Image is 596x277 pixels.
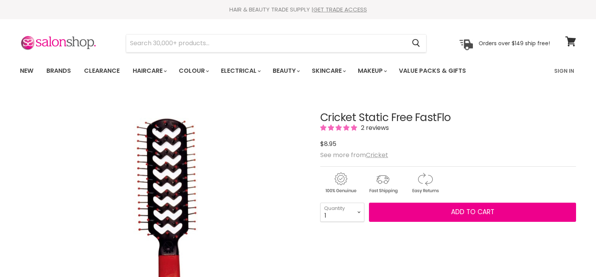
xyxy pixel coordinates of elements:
input: Search [126,34,406,52]
form: Product [126,34,426,52]
select: Quantity [320,203,364,222]
a: GET TRADE ACCESS [313,5,367,13]
a: Makeup [352,63,392,79]
button: Add to cart [369,203,576,222]
img: shipping.gif [362,171,403,195]
h1: Cricket Static Free FastFlo [320,112,576,124]
a: New [14,63,39,79]
a: Skincare [306,63,351,79]
span: 2 reviews [359,123,389,132]
a: Colour [173,63,214,79]
span: Add to cart [451,207,494,216]
a: Value Packs & Gifts [393,63,472,79]
span: $8.95 [320,139,336,148]
img: returns.gif [405,171,445,195]
button: Search [406,34,426,52]
a: Electrical [215,63,265,79]
a: Clearance [78,63,125,79]
div: HAIR & BEAUTY TRADE SUPPLY | [10,6,586,13]
p: Orders over $149 ship free! [479,39,550,46]
a: Sign In [550,63,579,79]
a: Beauty [267,63,305,79]
span: 5.00 stars [320,123,359,132]
img: genuine.gif [320,171,361,195]
a: Haircare [127,63,171,79]
span: See more from [320,151,388,159]
ul: Main menu [14,60,511,82]
nav: Main [10,60,586,82]
a: Brands [41,63,77,79]
a: Cricket [366,151,388,159]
